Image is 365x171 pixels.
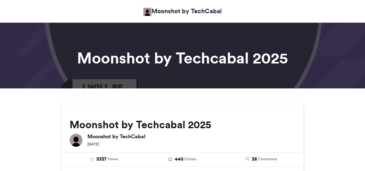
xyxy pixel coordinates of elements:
a: 38 Comments [227,156,295,163]
small: [DATE] [87,142,99,146]
h2: Moonshot by Techcabal 2025 [70,119,295,131]
span: 5337 [96,156,106,163]
img: Moonshot by TechCabal [70,134,83,147]
a: 5337 Views [70,156,138,163]
span: Comments [258,156,277,162]
a: 440 Entries [148,156,217,163]
span: Entries [184,156,196,162]
span: 38 [252,156,257,163]
h1: Moonshot by Techcabal 2025 [32,50,333,66]
a: Moonshot by TechCabal [143,6,222,16]
h6: Moonshot by TechCabal [87,134,295,139]
img: Moonshot by TechCabal [143,8,151,16]
span: 440 [175,156,183,163]
span: Views [107,156,118,162]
